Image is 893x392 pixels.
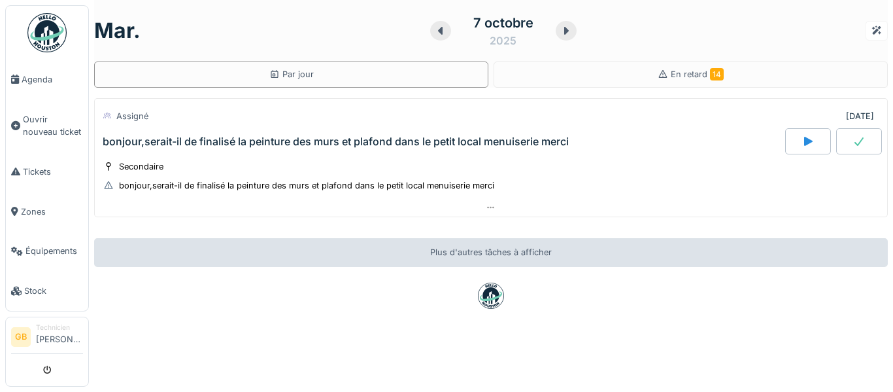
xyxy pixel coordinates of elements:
[23,113,83,138] span: Ouvrir nouveau ticket
[490,33,516,48] div: 2025
[671,69,724,79] span: En retard
[103,135,569,148] div: bonjour,serait-il de finalisé la peinture des murs et plafond dans le petit local menuiserie merci
[6,232,88,272] a: Équipements
[710,68,724,80] span: 14
[27,13,67,52] img: Badge_color-CXgf-gQk.svg
[24,285,83,297] span: Stock
[6,271,88,311] a: Stock
[11,323,83,354] a: GB Technicien[PERSON_NAME]
[6,60,88,99] a: Agenda
[36,323,83,332] div: Technicien
[116,110,148,122] div: Assigné
[478,283,504,309] img: badge-BVDL4wpA.svg
[23,166,83,178] span: Tickets
[269,68,314,80] div: Par jour
[119,179,494,192] div: bonjour,serait-il de finalisé la peinture des murs et plafond dans le petit local menuiserie merci
[846,110,874,122] div: [DATE]
[6,99,88,152] a: Ouvrir nouveau ticket
[119,160,163,173] div: Secondaire
[11,327,31,347] li: GB
[94,238,888,266] div: Plus d'autres tâches à afficher
[22,73,83,86] span: Agenda
[6,192,88,232] a: Zones
[25,245,83,257] span: Équipements
[94,18,141,43] h1: mar.
[21,205,83,218] span: Zones
[473,13,533,33] div: 7 octobre
[6,152,88,192] a: Tickets
[36,323,83,351] li: [PERSON_NAME]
